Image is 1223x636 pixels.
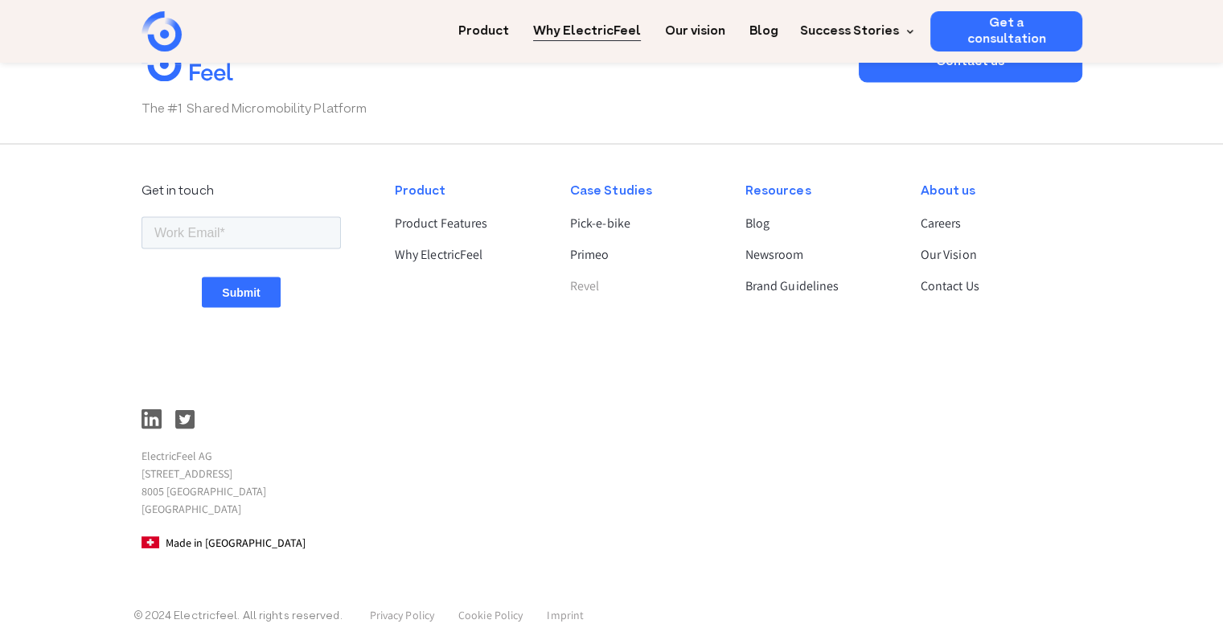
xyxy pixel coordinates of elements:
a: Our Vision [921,244,1069,264]
a: Brand Guidelines [745,276,893,295]
p: Made in [GEOGRAPHIC_DATA] [142,533,341,551]
a: Revel [570,276,718,295]
a: Blog [745,213,893,232]
a: Cookie Policy [458,607,523,622]
a: Our vision [665,11,725,41]
div: Case Studies [570,182,718,201]
p: The #1 Shared Micromobility Platform [142,100,843,119]
a: home [142,11,270,51]
a: Primeo [570,244,718,264]
div: Get in touch [142,182,341,201]
a: Get a consultation [930,11,1082,51]
a: Privacy Policy [370,607,434,622]
iframe: Form 1 [142,213,341,390]
a: Pick-e-bike [570,213,718,232]
a: Imprint [547,607,584,622]
div: Product [395,182,543,201]
a: Newsroom [745,244,893,264]
p: ElectricFeel AG [STREET_ADDRESS] 8005 [GEOGRAPHIC_DATA] [GEOGRAPHIC_DATA] [142,446,341,517]
a: Blog [749,11,778,41]
a: Product [458,11,509,41]
div: About us [921,182,1069,201]
a: Why ElectricFeel [533,11,641,41]
a: Careers [921,213,1069,232]
div: Success Stories [800,22,899,41]
a: Why ElectricFeel [395,244,543,264]
div: Success Stories [790,11,918,51]
iframe: Chatbot [1117,530,1200,613]
a: Contact Us [921,276,1069,295]
p: © 2024 Electricfeel. All rights reserved. [133,606,343,626]
a: Product Features [395,213,543,232]
div: Resources [745,182,893,201]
